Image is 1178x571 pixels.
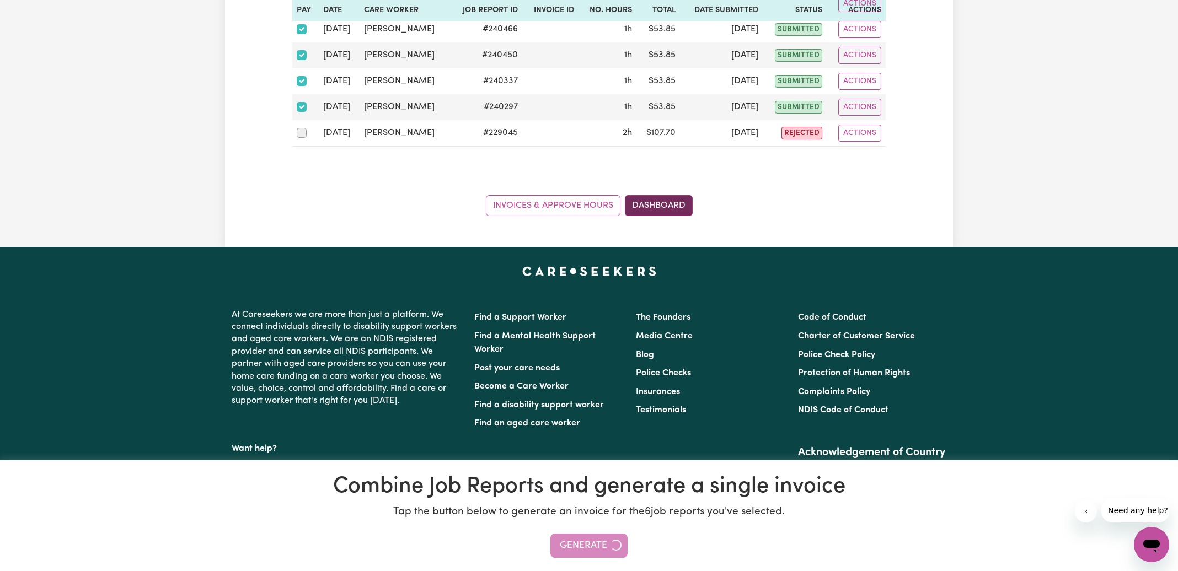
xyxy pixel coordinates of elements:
a: Testimonials [636,406,686,414]
span: submitted [775,49,822,62]
td: [DATE] [680,42,763,68]
iframe: Close message [1075,500,1097,522]
a: Become a Care Worker [474,382,569,391]
a: Media Centre [636,332,693,341]
td: [DATE] [680,94,763,120]
a: Complaints Policy [798,387,870,396]
a: Blog [636,351,654,359]
td: $ 53.85 [636,17,679,42]
span: 1 hour [624,25,632,34]
span: submitted [775,75,822,88]
a: NDIS Code of Conduct [798,406,888,414]
td: [DATE] [319,42,360,68]
a: Find a disability support worker [474,401,604,410]
td: [DATE] [680,120,763,147]
td: [DATE] [680,17,763,42]
span: 1 hour [624,77,632,85]
td: [DATE] [680,68,763,94]
td: [PERSON_NAME] [360,94,450,120]
a: Post your care needs [474,364,560,373]
p: Tap the button below to generate an invoice for the 6 job reports you've selected. [13,504,1165,520]
td: # 229045 [449,120,522,147]
td: [PERSON_NAME] [360,17,450,42]
button: Actions [838,47,881,64]
p: Want help? [232,438,461,455]
a: The Founders [636,313,690,322]
button: Actions [838,125,881,142]
td: # 240466 [449,17,522,42]
a: Police Checks [636,369,691,378]
a: Insurances [636,387,680,396]
a: Find a Support Worker [474,313,566,322]
span: 1 hour [624,103,632,111]
td: # 240450 [449,42,522,68]
button: Actions [838,73,881,90]
iframe: Message from company [1101,498,1169,522]
span: submitted [775,101,822,114]
td: $ 53.85 [636,68,679,94]
h2: Acknowledgement of Country [798,446,946,459]
p: At Careseekers we are more than just a platform. We connect individuals directly to disability su... [232,304,461,412]
iframe: Button to launch messaging window [1134,527,1169,562]
a: Invoices & Approve Hours [486,195,620,216]
h1: Combine Job Reports and generate a single invoice [13,473,1165,500]
a: Find an aged care worker [474,419,580,428]
td: [DATE] [319,120,360,147]
td: [DATE] [319,94,360,120]
p: Careseekers acknowledges the Traditional Owners of Country throughout [GEOGRAPHIC_DATA]. We pay o... [798,459,946,530]
p: or [232,455,461,476]
td: $ 53.85 [636,42,679,68]
a: Protection of Human Rights [798,369,910,378]
a: Charter of Customer Service [798,332,915,341]
a: Careseekers home page [522,267,656,276]
button: Actions [838,99,881,116]
td: $ 53.85 [636,94,679,120]
a: Dashboard [625,195,693,216]
td: # 240297 [449,94,522,120]
button: Actions [838,21,881,38]
td: [DATE] [319,17,360,42]
span: rejected [781,127,822,139]
td: [PERSON_NAME] [360,120,450,147]
td: [PERSON_NAME] [360,68,450,94]
td: $ 107.70 [636,120,679,147]
a: Code of Conduct [798,313,866,322]
td: # 240337 [449,68,522,94]
span: submitted [775,23,822,36]
span: 2 hours [623,128,632,137]
span: 1 hour [624,51,632,60]
td: [PERSON_NAME] [360,42,450,68]
a: Find a Mental Health Support Worker [474,332,596,354]
a: Police Check Policy [798,351,875,359]
td: [DATE] [319,68,360,94]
